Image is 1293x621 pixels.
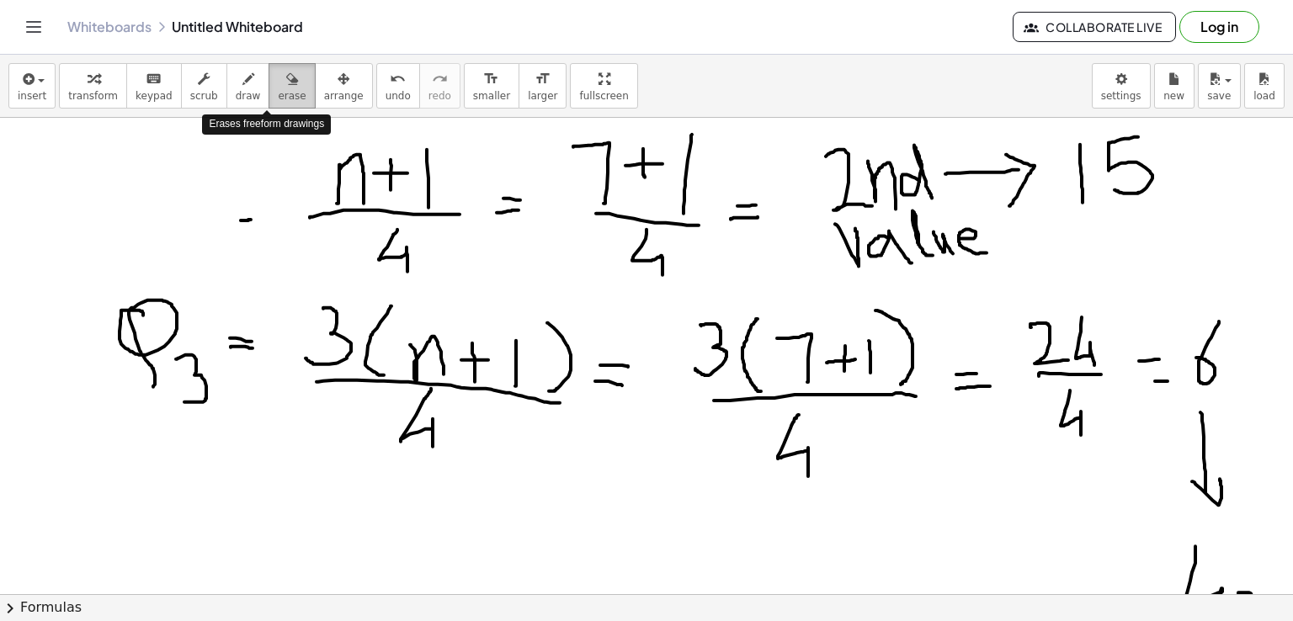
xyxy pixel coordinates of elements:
span: fullscreen [579,90,628,102]
button: save [1198,63,1241,109]
button: undoundo [376,63,420,109]
button: erase [269,63,315,109]
i: undo [390,69,406,89]
span: save [1207,90,1231,102]
button: scrub [181,63,227,109]
button: fullscreen [570,63,637,109]
i: format_size [483,69,499,89]
button: format_sizelarger [519,63,567,109]
button: load [1244,63,1285,109]
span: insert [18,90,46,102]
span: arrange [324,90,364,102]
button: Toggle navigation [20,13,47,40]
span: new [1163,90,1184,102]
button: draw [226,63,270,109]
button: Log in [1179,11,1259,43]
i: redo [432,69,448,89]
i: keyboard [146,69,162,89]
button: redoredo [419,63,460,109]
button: settings [1092,63,1151,109]
button: arrange [315,63,373,109]
span: settings [1101,90,1141,102]
span: smaller [473,90,510,102]
span: erase [278,90,306,102]
a: Whiteboards [67,19,152,35]
button: new [1154,63,1195,109]
button: format_sizesmaller [464,63,519,109]
span: larger [528,90,557,102]
span: load [1253,90,1275,102]
i: format_size [535,69,551,89]
div: Erases freeform drawings [202,114,331,134]
button: Collaborate Live [1013,12,1176,42]
span: keypad [136,90,173,102]
span: undo [386,90,411,102]
button: transform [59,63,127,109]
button: insert [8,63,56,109]
span: transform [68,90,118,102]
span: scrub [190,90,218,102]
span: draw [236,90,261,102]
span: redo [428,90,451,102]
button: keyboardkeypad [126,63,182,109]
span: Collaborate Live [1027,19,1162,34]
